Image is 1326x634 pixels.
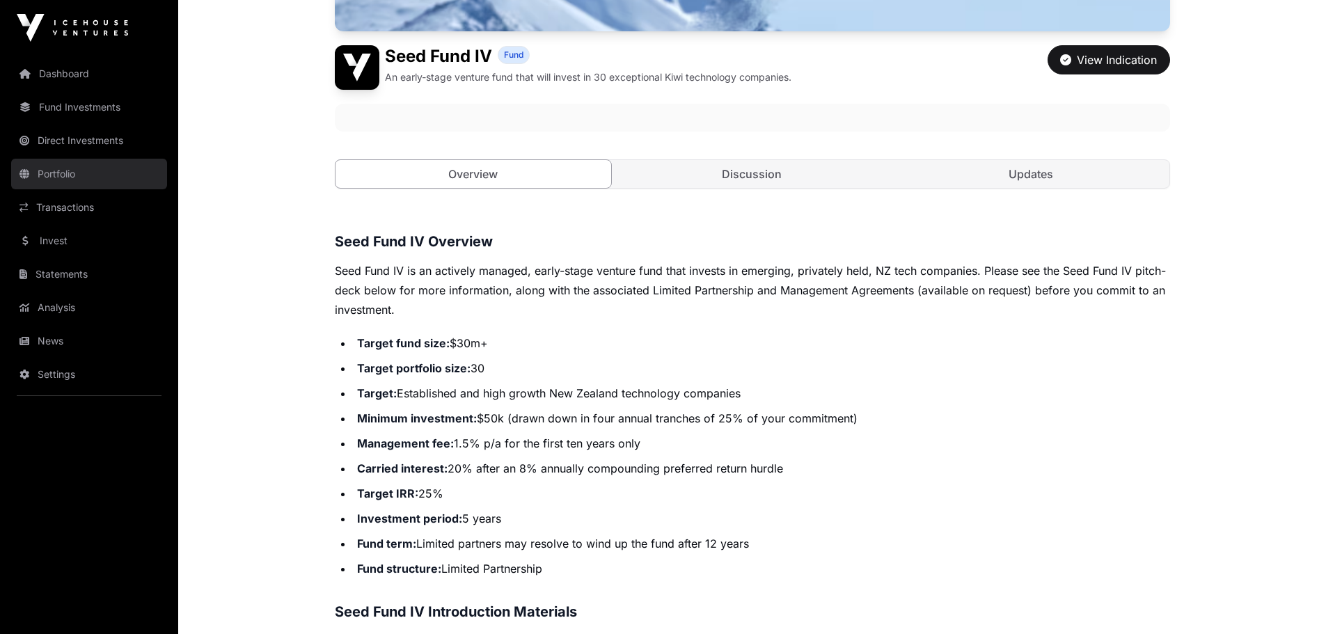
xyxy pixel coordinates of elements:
[353,509,1170,528] li: 5 years
[614,160,890,188] a: Discussion
[353,559,1170,578] li: Limited Partnership
[17,14,128,42] img: Icehouse Ventures Logo
[11,125,167,156] a: Direct Investments
[353,459,1170,478] li: 20% after an 8% annually compounding preferred return hurdle
[11,92,167,122] a: Fund Investments
[357,386,397,400] strong: Target:
[357,436,454,450] strong: Management fee:
[357,537,416,550] strong: Fund term:
[1048,59,1170,73] a: View Indication
[1256,567,1326,634] iframe: Chat Widget
[357,512,462,525] strong: Investment period:
[353,409,1170,428] li: $50k (drawn down in four annual tranches of 25% of your commitment)
[1048,45,1170,74] button: View Indication
[353,383,1170,403] li: Established and high growth New Zealand technology companies
[1060,51,1157,68] div: View Indication
[11,326,167,356] a: News
[11,159,167,189] a: Portfolio
[353,534,1170,553] li: Limited partners may resolve to wind up the fund after 12 years
[353,358,1170,378] li: 30
[11,359,167,390] a: Settings
[335,159,613,189] a: Overview
[504,49,523,61] span: Fund
[357,336,450,350] strong: Target fund size:
[11,225,167,256] a: Invest
[11,192,167,223] a: Transactions
[357,562,441,576] strong: Fund structure:
[336,160,1169,188] nav: Tabs
[335,601,1170,623] h3: Seed Fund IV Introduction Materials
[357,361,471,375] strong: Target portfolio size:
[385,45,492,68] h1: Seed Fund IV
[353,484,1170,503] li: 25%
[335,230,1170,253] h3: Seed Fund IV Overview
[353,434,1170,453] li: 1.5% p/a for the first ten years only
[357,461,448,475] strong: Carried interest:
[335,45,379,90] img: Seed Fund IV
[893,160,1169,188] a: Updates
[385,70,791,84] p: An early-stage venture fund that will invest in 30 exceptional Kiwi technology companies.
[335,261,1170,319] p: Seed Fund IV is an actively managed, early-stage venture fund that invests in emerging, privately...
[357,411,477,425] strong: Minimum investment:
[353,333,1170,353] li: $30m+
[11,259,167,290] a: Statements
[11,292,167,323] a: Analysis
[11,58,167,89] a: Dashboard
[357,486,418,500] strong: Target IRR:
